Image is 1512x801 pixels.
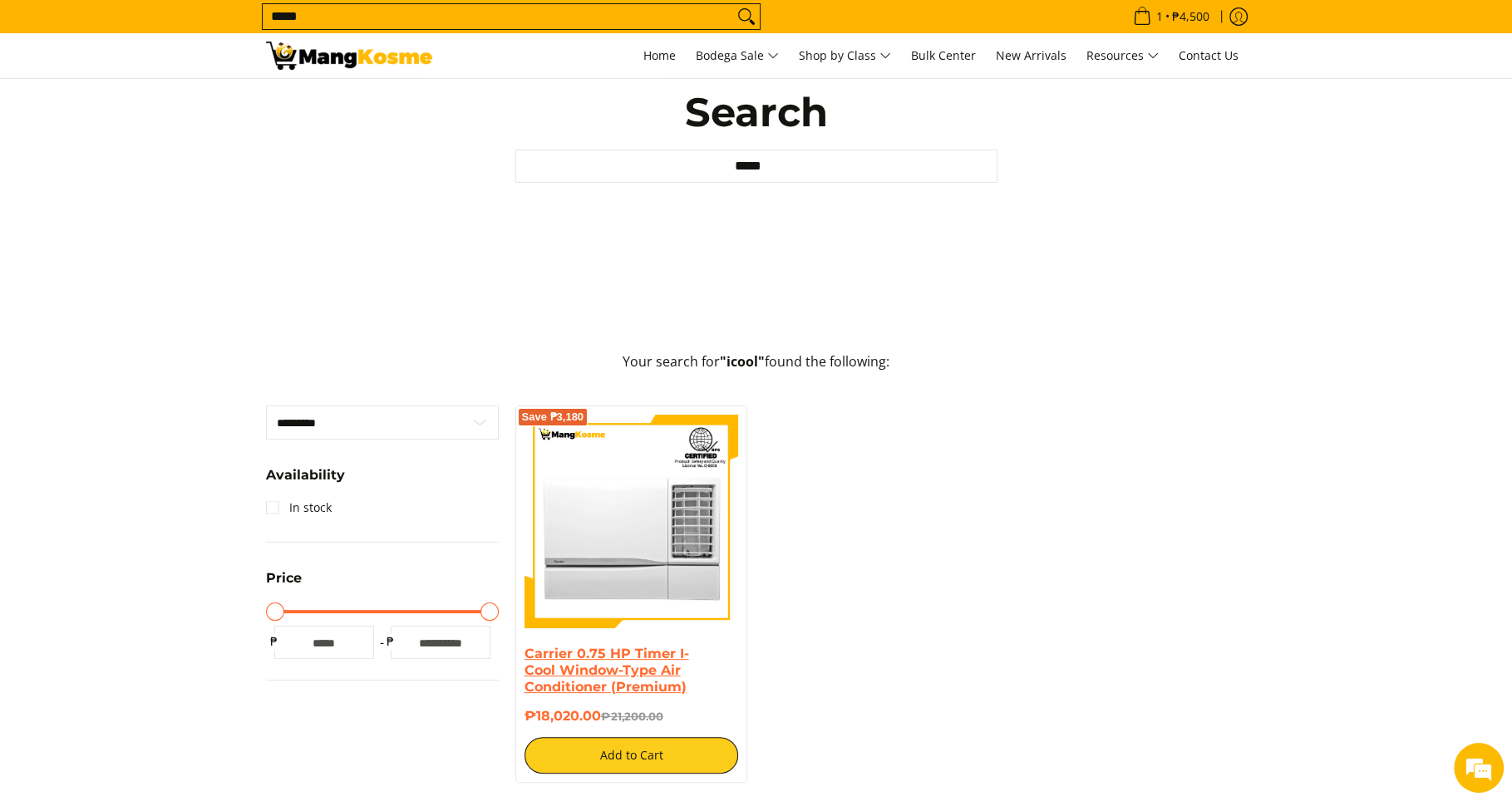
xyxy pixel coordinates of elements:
[266,469,345,494] summary: Open
[266,469,345,482] span: Availability
[1170,11,1212,22] span: ₱4,500
[987,33,1075,78] a: New Arrivals
[643,47,676,63] span: Home
[1086,46,1159,66] span: Resources
[266,633,283,650] span: ₱
[525,646,689,695] a: Carrier 0.75 HP Timer I-Cool Window-Type Air Conditioner (Premium)
[903,33,984,78] a: Bulk Center
[1170,33,1247,78] a: Contact Us
[266,572,302,585] span: Price
[525,708,739,725] h6: ₱18,020.00
[266,351,1247,389] p: Your search for found the following:
[687,33,787,78] a: Bodega Sale
[266,494,332,521] a: In stock
[1179,47,1239,63] span: Contact Us
[799,46,891,66] span: Shop by Class
[522,412,584,422] span: Save ₱3,180
[790,33,899,78] a: Shop by Class
[996,47,1066,63] span: New Arrivals
[515,87,997,137] h1: Search
[1154,11,1165,22] span: 1
[1128,7,1214,26] span: •
[911,47,976,63] span: Bulk Center
[266,42,432,70] img: Search: 1 result found for &quot;icool&quot; | Mang Kosme
[635,33,684,78] a: Home
[733,4,760,29] button: Search
[525,737,739,774] button: Add to Cart
[525,415,739,629] img: Carrier 0.75 HP Timer I-Cool Window-Type Air Conditioner (Premium)
[696,46,779,66] span: Bodega Sale
[601,710,663,723] del: ₱21,200.00
[382,633,399,650] span: ₱
[266,572,302,597] summary: Open
[720,352,765,371] strong: "icool"
[1078,33,1167,78] a: Resources
[449,33,1247,78] nav: Main Menu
